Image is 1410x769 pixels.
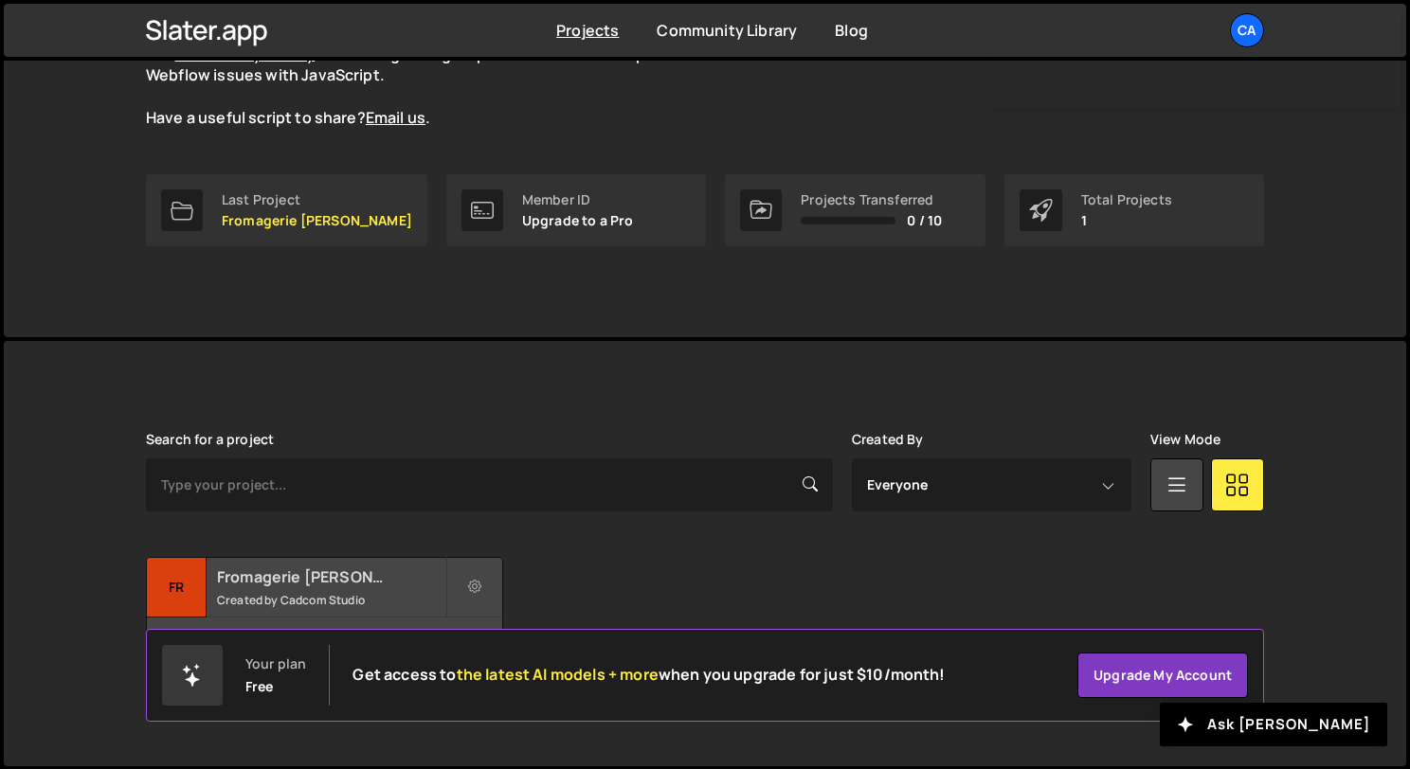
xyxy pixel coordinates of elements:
label: View Mode [1150,432,1220,447]
a: Email us [366,107,425,128]
p: Upgrade to a Pro [522,213,634,228]
a: Blog [835,20,868,41]
label: Search for a project [146,432,274,447]
label: Created By [852,432,924,447]
h2: Get access to when you upgrade for just $10/month! [352,666,945,684]
p: 1 [1081,213,1172,228]
h2: Fromagerie [PERSON_NAME] [217,566,445,587]
button: Ask [PERSON_NAME] [1160,703,1387,746]
div: Fr [147,558,207,617]
div: Total Projects [1081,192,1172,207]
div: Your plan [245,656,306,671]
span: 0 / 10 [907,213,942,228]
input: Type your project... [146,458,833,511]
a: Last Project Fromagerie [PERSON_NAME] [146,174,427,246]
div: Last Project [222,192,412,207]
p: Fromagerie [PERSON_NAME] [222,213,412,228]
a: Community Library [657,20,797,41]
small: Created by Cadcom Studio [217,592,445,608]
a: Upgrade my account [1077,653,1248,698]
div: Member ID [522,192,634,207]
p: The is live and growing. Explore the curated scripts to solve common Webflow issues with JavaScri... [146,44,828,129]
a: Fr Fromagerie [PERSON_NAME] Created by Cadcom Studio 11 pages, last updated by Cadcom Studio abou... [146,557,503,675]
div: Projects Transferred [801,192,942,207]
div: Free [245,679,274,694]
span: the latest AI models + more [457,664,659,685]
a: Projects [556,20,619,41]
div: 11 pages, last updated by Cadcom Studio about [DATE] [147,617,502,674]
